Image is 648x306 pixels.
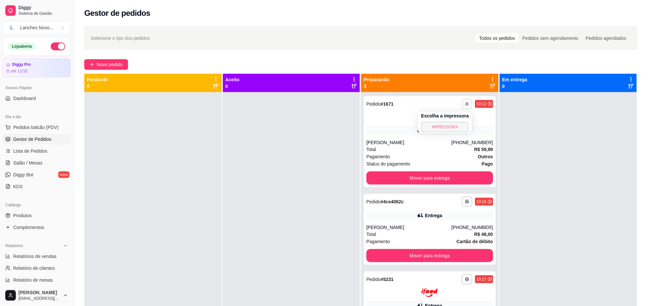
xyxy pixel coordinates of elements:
span: Diggy Bot [13,171,33,178]
p: 0 [502,83,527,89]
div: 19:17 [476,277,486,282]
div: [PHONE_NUMBER] [451,224,493,231]
span: Sistema de Gestão [18,11,68,16]
strong: Cartão de débito [457,239,493,244]
button: IMPRESSORA [421,122,469,132]
span: Lista de Pedidos [13,148,47,154]
article: Diggy Pro [12,62,31,67]
span: Relatórios [5,243,23,248]
p: 0 [226,83,240,89]
p: Preparando [364,76,390,83]
div: Loja aberta [8,43,36,50]
span: Dashboard [13,95,36,102]
strong: Pago [482,161,493,166]
span: Complementos [13,224,44,231]
div: Entrega [425,212,442,219]
span: Status do pagamento [366,160,410,167]
span: [PERSON_NAME] [18,290,60,296]
span: Pedido [366,199,381,204]
span: Pagamento [366,238,390,245]
span: plus [90,62,94,67]
span: Relatório de mesas [13,277,53,283]
div: 19:16 [476,199,486,204]
span: Diggy [18,5,68,11]
p: Pendente [87,76,108,83]
div: Pedidos agendados [582,34,630,43]
p: Aceito [226,76,240,83]
div: [PERSON_NAME] [366,139,451,146]
span: Gestor de Pedidos [13,136,51,142]
span: Novo pedido [97,61,123,68]
span: L [8,24,15,31]
img: ifood [421,289,438,297]
div: [PERSON_NAME] [366,224,451,231]
span: Total [366,146,376,153]
strong: # 5231 [381,277,394,282]
button: Mover para entrega [366,249,493,262]
strong: # 1671 [381,101,394,107]
span: Pedido [366,277,381,282]
p: 3 [364,83,390,89]
div: Catálogo [3,200,71,210]
div: Lanches Novo ... [20,24,53,31]
span: Relatório de clientes [13,265,55,271]
strong: R$ 59,99 [474,147,493,152]
span: Total [366,231,376,238]
h4: Escolha a impressora [421,113,469,119]
button: Select a team [3,21,71,34]
span: Pagamento [366,153,390,160]
strong: # 4ce4062c [381,199,404,204]
strong: Outros [478,154,493,159]
div: Pedidos sem agendamento [519,34,582,43]
p: Em entrega [502,76,527,83]
article: até 11/10 [11,68,27,74]
span: Relatórios de vendas [13,253,57,260]
span: Produtos [13,212,32,219]
span: [EMAIL_ADDRESS][DOMAIN_NAME] [18,296,60,301]
div: 19:12 [476,101,486,107]
span: Pedidos balcão (PDV) [13,124,59,131]
div: Dia a dia [3,112,71,122]
span: Salão / Mesas [13,160,42,166]
div: Acesso Rápido [3,83,71,93]
span: KDS [13,183,23,190]
p: 0 [87,83,108,89]
div: Todos os pedidos [476,34,519,43]
span: Pedido [366,101,381,107]
span: Selecione o tipo dos pedidos [91,35,150,42]
strong: R$ 48,00 [474,232,493,237]
button: Mover para entrega [366,171,493,185]
button: Alterar Status [51,42,65,50]
div: [PHONE_NUMBER] [451,139,493,146]
h2: Gestor de pedidos [84,8,150,18]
